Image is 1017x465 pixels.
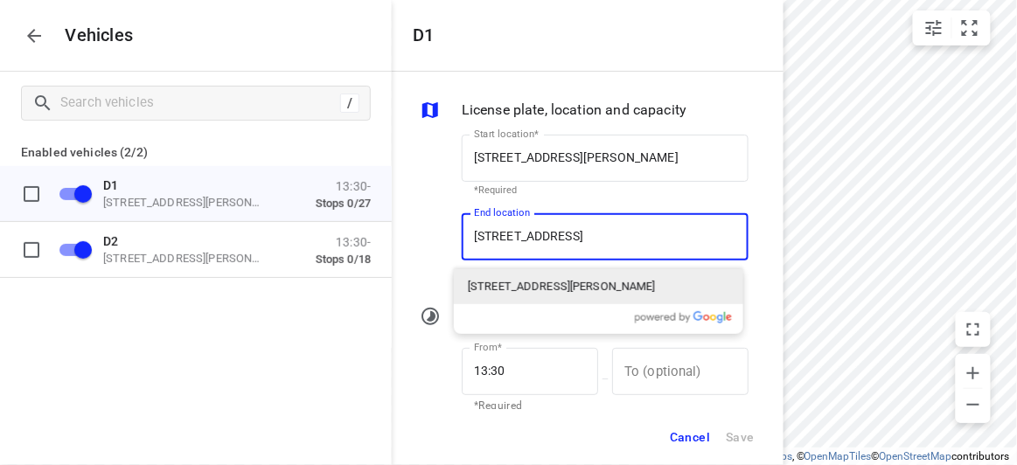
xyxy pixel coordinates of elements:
span: Cancel [670,427,710,448]
span: Disable [49,177,93,210]
p: [STREET_ADDRESS][PERSON_NAME] [103,195,278,209]
div: Drivers’ working hours [420,306,749,330]
p: 13:30- [316,178,371,192]
p: [STREET_ADDRESS][PERSON_NAME] [103,251,278,265]
div: License plate, location and capacity [420,100,749,124]
span: Disable [49,232,93,266]
p: Stops 0/18 [316,252,371,266]
p: [STREET_ADDRESS][PERSON_NAME] [468,278,656,295]
img: Powered by Google [635,311,733,323]
div: small contained button group [913,10,991,45]
p: — [598,372,612,385]
a: OpenMapTiles [805,450,872,462]
h5: D1 [413,25,434,45]
p: Vehicles [52,25,134,45]
li: © 2025 , © , © © contributors [637,450,1010,462]
a: OpenStreetMap [880,450,952,462]
div: / [340,94,359,113]
span: D1 [103,177,118,191]
span: D2 [103,233,118,247]
p: Stops 0/27 [316,196,371,210]
p: *Required [474,398,586,415]
p: *Required [474,184,736,196]
input: Search vehicles [60,89,340,116]
button: Cancel [662,420,718,455]
p: License plate, location and capacity [462,100,686,121]
p: 13:30- [316,234,371,248]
